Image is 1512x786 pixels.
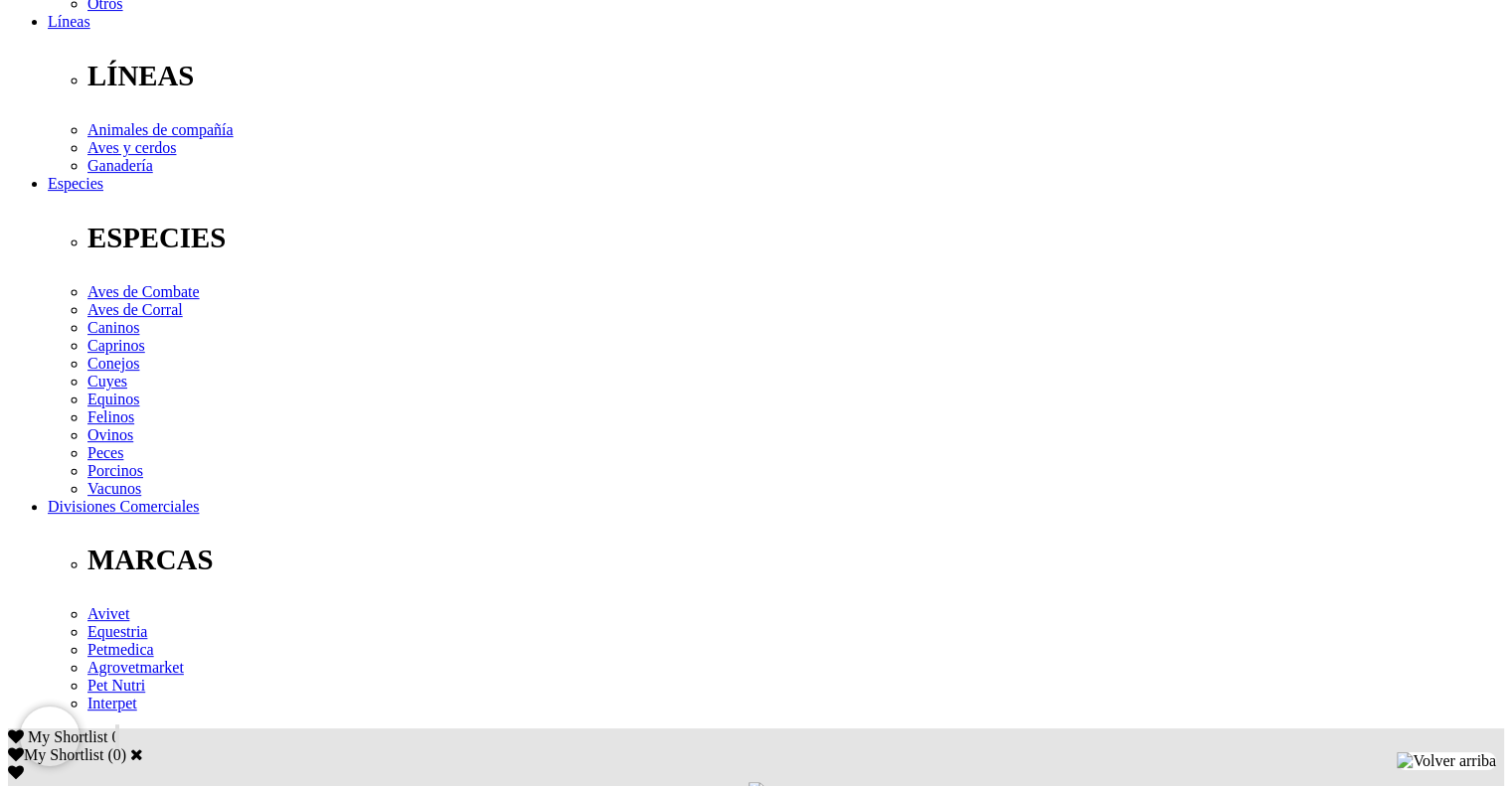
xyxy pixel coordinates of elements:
[87,462,143,479] a: Porcinos
[48,175,103,192] a: Especies
[87,544,1504,576] p: MARCAS
[48,13,90,30] a: Líneas
[87,605,129,622] a: Avivet
[87,480,141,497] a: Vacunos
[87,659,184,676] a: Agrovetmarket
[87,373,127,390] a: Cuyes
[20,707,80,766] iframe: Brevo live chat
[130,746,143,762] a: Cerrar
[87,444,123,461] a: Peces
[87,319,139,336] a: Caninos
[8,746,103,763] label: My Shortlist
[87,391,139,407] a: Equinos
[87,426,133,443] a: Ovinos
[87,695,137,711] a: Interpet
[87,623,147,640] a: Equestria
[87,157,153,174] a: Ganadería
[107,746,126,763] span: ( )
[87,408,134,425] a: Felinos
[87,301,183,318] a: Aves de Corral
[87,283,200,300] a: Aves de Combate
[48,498,199,515] a: Divisiones Comerciales
[87,641,154,658] a: Petmedica
[87,337,145,354] a: Caprinos
[87,355,139,372] a: Conejos
[87,139,176,156] a: Aves y cerdos
[113,746,121,763] label: 0
[87,677,145,694] a: Pet Nutri
[87,222,1504,254] p: ESPECIES
[1397,752,1496,770] img: Volver arriba
[111,728,119,745] span: 0
[87,121,234,138] a: Animales de compañía
[87,60,1504,92] p: LÍNEAS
